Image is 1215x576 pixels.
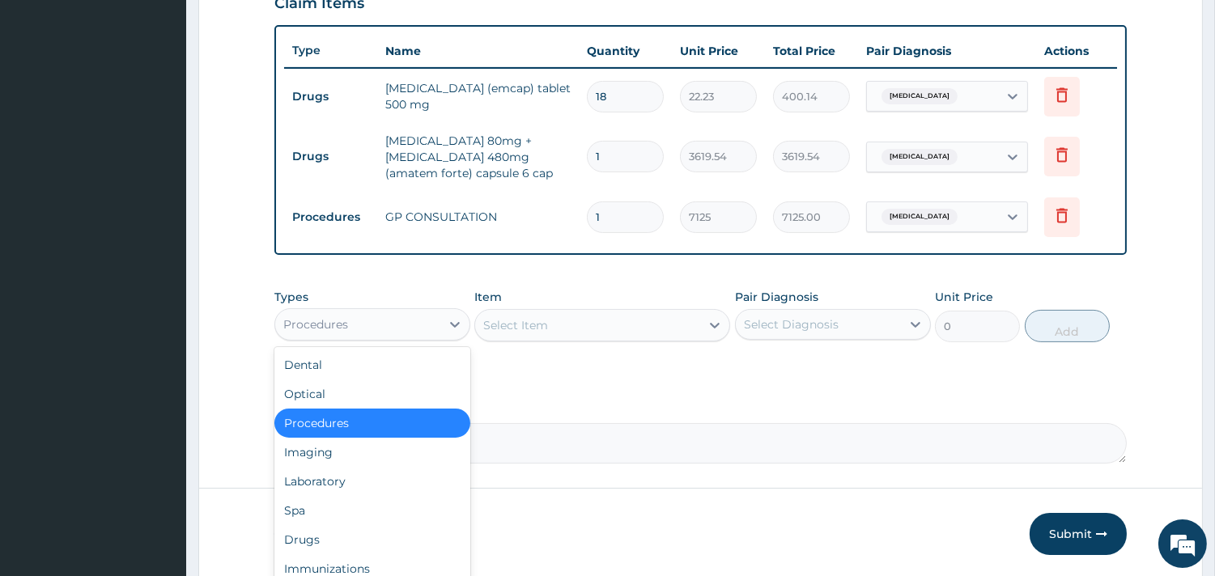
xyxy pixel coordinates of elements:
label: Comment [274,400,1127,414]
div: Chat with us now [84,91,272,112]
div: Dental [274,350,470,379]
td: GP CONSULTATION [377,201,579,233]
th: Pair Diagnosis [858,35,1036,67]
label: Item [474,289,502,305]
img: d_794563401_company_1708531726252_794563401 [30,81,66,121]
div: Drugs [274,525,470,554]
label: Types [274,290,308,304]
div: Procedures [274,409,470,438]
button: Submit [1030,513,1127,555]
label: Unit Price [935,289,993,305]
td: [MEDICAL_DATA] (emcap) tablet 500 mg [377,72,579,121]
label: Pair Diagnosis [735,289,818,305]
td: Drugs [284,82,377,112]
div: Procedures [283,316,348,332]
td: Procedures [284,202,377,232]
div: Select Item [483,317,548,333]
textarea: Type your message and hit 'Enter' [8,395,308,451]
div: Imaging [274,438,470,467]
div: Select Diagnosis [744,316,839,332]
button: Add [1025,310,1110,342]
th: Type [284,36,377,66]
div: Minimize live chat window [266,8,304,47]
span: [MEDICAL_DATA] [882,88,958,104]
span: We're online! [94,180,223,344]
th: Quantity [579,35,672,67]
th: Name [377,35,579,67]
span: [MEDICAL_DATA] [882,209,958,225]
td: [MEDICAL_DATA] 80mg + [MEDICAL_DATA] 480mg (amatem forte) capsule 6 cap [377,125,579,189]
th: Total Price [765,35,858,67]
td: Drugs [284,142,377,172]
div: Optical [274,379,470,409]
th: Unit Price [672,35,765,67]
div: Laboratory [274,467,470,496]
div: Spa [274,496,470,525]
th: Actions [1036,35,1117,67]
span: [MEDICAL_DATA] [882,149,958,165]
